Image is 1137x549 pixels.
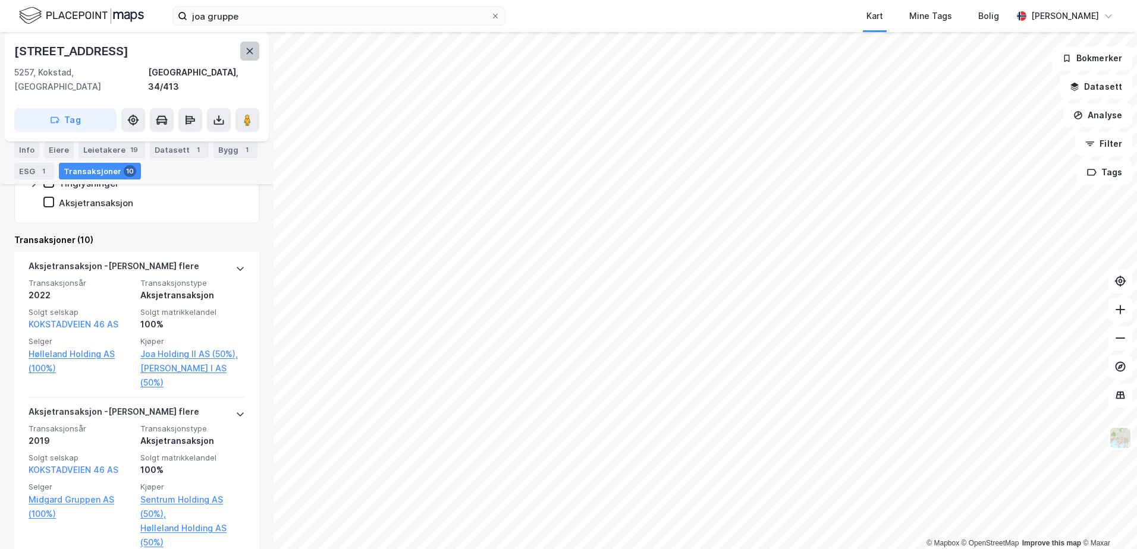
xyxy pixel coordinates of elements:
[14,42,131,61] div: [STREET_ADDRESS]
[1109,427,1132,449] img: Z
[29,259,199,278] div: Aksjetransaksjon - [PERSON_NAME] flere
[1063,103,1132,127] button: Analyse
[128,144,140,156] div: 19
[59,197,133,209] div: Aksjetransaksjon
[962,539,1019,547] a: OpenStreetMap
[150,141,209,158] div: Datasett
[140,482,245,492] span: Kjøper
[213,141,257,158] div: Bygg
[140,288,245,302] div: Aksjetransaksjon
[926,539,959,547] a: Mapbox
[1031,9,1099,23] div: [PERSON_NAME]
[140,317,245,332] div: 100%
[1060,75,1132,99] button: Datasett
[187,7,491,25] input: Søk på adresse, matrikkel, gårdeiere, leietakere eller personer
[29,465,118,475] a: KOKSTADVEIEN 46 AS
[866,9,883,23] div: Kart
[241,144,253,156] div: 1
[192,144,204,156] div: 1
[14,108,117,132] button: Tag
[29,482,133,492] span: Selger
[1022,539,1081,547] a: Improve this map
[140,307,245,317] span: Solgt matrikkelandel
[78,141,145,158] div: Leietakere
[140,361,245,390] a: [PERSON_NAME] I AS (50%)
[140,463,245,477] div: 100%
[14,163,54,179] div: ESG
[29,336,133,346] span: Selger
[29,278,133,288] span: Transaksjonsår
[29,493,133,521] a: Midgard Gruppen AS (100%)
[140,336,245,346] span: Kjøper
[1078,492,1137,549] div: Kontrollprogram for chat
[140,278,245,288] span: Transaksjonstype
[29,405,199,424] div: Aksjetransaksjon - [PERSON_NAME] flere
[140,453,245,463] span: Solgt matrikkelandel
[14,65,148,94] div: 5257, Kokstad, [GEOGRAPHIC_DATA]
[140,493,245,521] a: Sentrum Holding AS (50%),
[140,424,245,434] span: Transaksjonstype
[1077,160,1132,184] button: Tags
[29,288,133,302] div: 2022
[29,453,133,463] span: Solgt selskap
[44,141,74,158] div: Eiere
[978,9,999,23] div: Bolig
[148,65,259,94] div: [GEOGRAPHIC_DATA], 34/413
[29,424,133,434] span: Transaksjonsår
[1078,492,1137,549] iframe: Chat Widget
[37,165,49,177] div: 1
[140,434,245,448] div: Aksjetransaksjon
[140,347,245,361] a: Joa Holding II AS (50%),
[14,233,259,247] div: Transaksjoner (10)
[29,434,133,448] div: 2019
[29,319,118,329] a: KOKSTADVEIEN 46 AS
[1075,132,1132,156] button: Filter
[19,5,144,26] img: logo.f888ab2527a4732fd821a326f86c7f29.svg
[14,141,39,158] div: Info
[909,9,952,23] div: Mine Tags
[59,163,141,179] div: Transaksjoner
[29,347,133,376] a: Hølleland Holding AS (100%)
[124,165,136,177] div: 10
[29,307,133,317] span: Solgt selskap
[1052,46,1132,70] button: Bokmerker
